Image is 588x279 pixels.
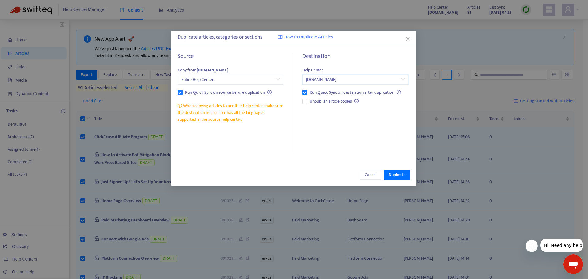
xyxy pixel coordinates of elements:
[384,170,410,180] button: Duplicate
[267,90,272,94] span: info-circle
[306,75,404,84] span: clickcease3.zendesk.com
[360,170,381,180] button: Cancel
[4,4,44,9] span: Hi. Need any help?
[354,99,359,103] span: info-circle
[278,34,333,41] a: How to Duplicate Articles
[405,37,410,42] span: close
[540,239,583,252] iframe: Message from company
[302,66,323,74] span: Help Center
[278,35,283,40] img: image-link
[405,36,411,43] button: Close
[397,90,401,94] span: info-circle
[307,89,397,96] span: Run Quick Sync on destination after duplication
[181,75,280,84] span: Entire Help Center
[307,98,354,105] span: Unpublish article copies
[178,66,228,74] span: Copy from
[365,172,376,178] span: Cancel
[563,254,583,274] iframe: Button to launch messaging window
[178,104,182,108] span: info-circle
[284,34,333,41] span: How to Duplicate Articles
[178,34,410,41] div: Duplicate articles, categories or sections
[302,53,408,60] h5: Destination
[183,89,267,96] span: Run Quick Sync on source before duplication
[389,172,405,178] span: Duplicate
[197,66,228,74] strong: [DOMAIN_NAME]
[178,53,283,60] h5: Source
[178,103,283,123] div: When copying articles to another help center, make sure the destination help center has all the l...
[526,240,538,252] iframe: Close message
